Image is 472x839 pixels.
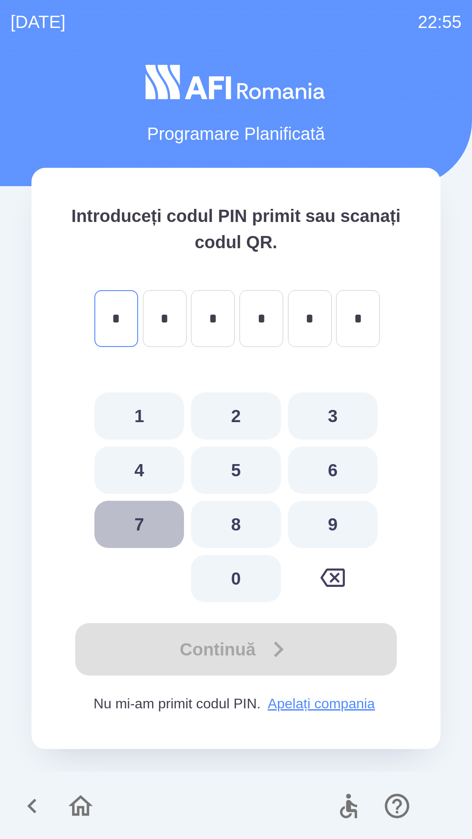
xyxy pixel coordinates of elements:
[31,61,441,103] img: Logo
[191,555,281,602] button: 0
[94,392,184,440] button: 1
[66,693,406,714] p: Nu mi-am primit codul PIN.
[147,121,325,147] p: Programare Planificată
[94,447,184,494] button: 4
[288,392,378,440] button: 3
[66,203,406,255] p: Introduceți codul PIN primit sau scanați codul QR.
[191,447,281,494] button: 5
[264,693,378,714] button: Apelați compania
[191,392,281,440] button: 2
[94,501,184,548] button: 7
[288,447,378,494] button: 6
[10,9,66,35] p: [DATE]
[431,794,455,818] img: ro flag
[418,9,462,35] p: 22:55
[191,501,281,548] button: 8
[288,501,378,548] button: 9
